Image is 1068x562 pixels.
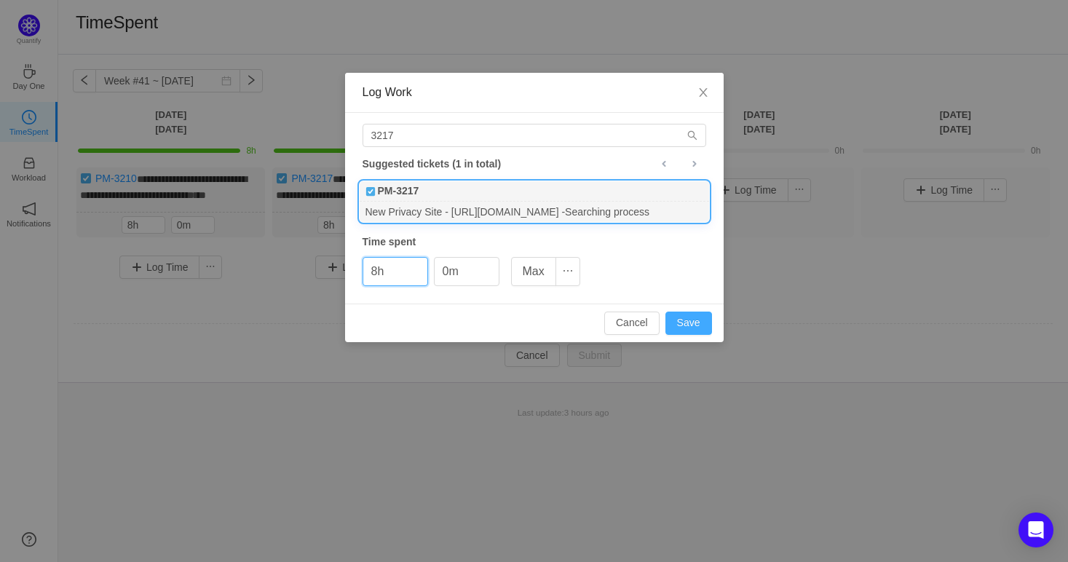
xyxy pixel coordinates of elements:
[363,84,706,100] div: Log Work
[511,257,556,286] button: Max
[604,312,660,335] button: Cancel
[1018,512,1053,547] div: Open Intercom Messenger
[555,257,580,286] button: icon: ellipsis
[378,183,419,199] b: PM-3217
[360,202,709,221] div: New Privacy Site - [URL][DOMAIN_NAME] -Searching process
[363,124,706,147] input: Search
[697,87,709,98] i: icon: close
[365,186,376,197] img: 10738
[683,73,724,114] button: Close
[363,234,706,250] div: Time spent
[363,154,706,173] div: Suggested tickets (1 in total)
[687,130,697,140] i: icon: search
[665,312,712,335] button: Save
